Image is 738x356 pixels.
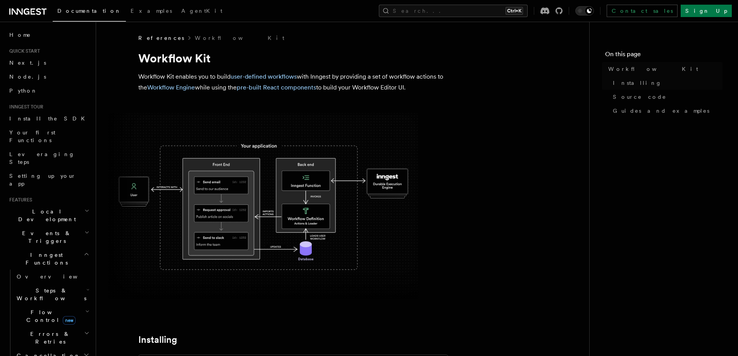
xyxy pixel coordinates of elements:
span: Node.js [9,74,46,80]
span: Home [9,31,31,39]
img: The Workflow Kit provides a Workflow Engine to compose workflow actions on the back end and a set... [108,113,418,299]
span: Setting up your app [9,173,76,187]
button: Errors & Retries [14,327,91,349]
a: Python [6,84,91,98]
span: Inngest Functions [6,251,84,267]
span: Inngest tour [6,104,43,110]
button: Inngest Functions [6,248,91,270]
span: Install the SDK [9,115,89,122]
span: Features [6,197,32,203]
a: Guides and examples [610,104,723,118]
button: Toggle dark mode [575,6,594,15]
a: Workflow Kit [195,34,284,42]
a: Documentation [53,2,126,22]
a: Source code [610,90,723,104]
button: Search...Ctrl+K [379,5,528,17]
span: Leveraging Steps [9,151,75,165]
span: Your first Functions [9,129,55,143]
span: Steps & Workflows [14,287,86,302]
a: Node.js [6,70,91,84]
a: Home [6,28,91,42]
span: Quick start [6,48,40,54]
kbd: Ctrl+K [506,7,523,15]
a: Overview [14,270,91,284]
span: Events & Triggers [6,229,84,245]
button: Events & Triggers [6,226,91,248]
a: Leveraging Steps [6,147,91,169]
a: pre-built React components [237,84,316,91]
span: Errors & Retries [14,330,84,346]
a: Next.js [6,56,91,70]
span: Examples [131,8,172,14]
a: Sign Up [681,5,732,17]
a: Workflow Kit [605,62,723,76]
span: Python [9,88,38,94]
button: Steps & Workflows [14,284,91,305]
a: Setting up your app [6,169,91,191]
span: Overview [17,273,96,280]
span: Guides and examples [613,107,709,115]
a: Install the SDK [6,112,91,126]
span: Installing [613,79,662,87]
span: Workflow Kit [608,65,698,73]
span: Source code [613,93,666,101]
a: Workflow Engine [147,84,195,91]
span: References [138,34,184,42]
span: Documentation [57,8,121,14]
span: new [63,316,76,325]
button: Flow Controlnew [14,305,91,327]
h4: On this page [605,50,723,62]
a: Contact sales [607,5,678,17]
h1: Workflow Kit [138,51,448,65]
a: Your first Functions [6,126,91,147]
span: Next.js [9,60,46,66]
button: Local Development [6,205,91,226]
span: Local Development [6,208,84,223]
a: AgentKit [177,2,227,21]
a: Installing [138,334,177,345]
p: Workflow Kit enables you to build with Inngest by providing a set of workflow actions to the whil... [138,71,448,93]
a: Examples [126,2,177,21]
a: Installing [610,76,723,90]
span: AgentKit [181,8,222,14]
a: user-defined workflows [231,73,297,80]
span: Flow Control [14,308,85,324]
